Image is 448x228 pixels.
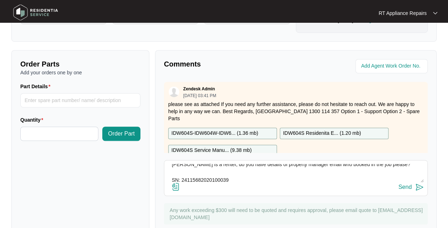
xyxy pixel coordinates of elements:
img: file-attachment-doc.svg [171,182,180,191]
p: Any work exceeding $300 will need to be quoted and requires approval, please email quote to [EMAI... [170,207,424,221]
p: please see as attached If you need any further assistance, please do not hesitate to reach out. W... [168,101,423,122]
img: residentia service logo [11,2,61,23]
p: IDW604S Service Manu... ( 9.38 mb ) [171,147,252,154]
p: [DATE] 03:41 PM [183,94,216,98]
label: Part Details [20,83,53,90]
label: Quantity [20,116,46,123]
p: Zendesk Admin [183,86,215,92]
input: Add Agent Work Order No. [361,62,423,70]
button: Order Part [102,127,140,141]
input: Part Details [20,93,140,107]
input: Quantity [21,127,98,140]
p: Add your orders one by one [20,69,140,76]
p: RT Appliance Repairs [379,10,427,17]
div: Send [398,184,412,190]
textarea: Hi Team. Installation fault. Drain hose connected to to a spigot that has not been drilled out an... [168,164,424,182]
button: Send [398,182,424,192]
img: user.svg [169,86,179,97]
p: Order Parts [20,59,140,69]
img: send-icon.svg [415,183,424,191]
span: Order Part [108,129,135,138]
img: dropdown arrow [433,11,437,15]
p: IDW604S-IDW604W-IDW6... ( 1.36 mb ) [171,129,258,137]
p: Comments [164,59,291,69]
p: IDW604S Residenita E... ( 1.20 mb ) [283,129,361,137]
